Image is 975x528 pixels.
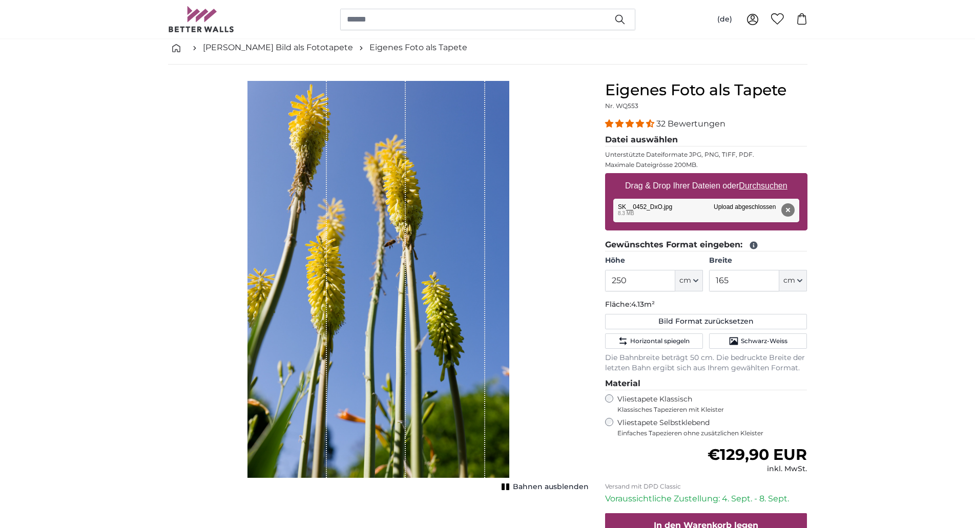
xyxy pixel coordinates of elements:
[369,41,467,54] a: Eigenes Foto als Tapete
[783,276,795,286] span: cm
[621,176,792,196] label: Drag & Drop Ihrer Dateien oder
[168,6,235,32] img: Betterwalls
[675,270,703,291] button: cm
[605,134,807,146] legend: Datei auswählen
[630,337,690,345] span: Horizontal spiegeln
[499,480,589,494] button: Bahnen ausblenden
[605,161,807,169] p: Maximale Dateigrösse 200MB.
[605,493,807,505] p: Voraussichtliche Zustellung: 4. Sept. - 8. Sept.
[779,270,807,291] button: cm
[605,239,807,251] legend: Gewünschtes Format eingeben:
[617,394,799,414] label: Vliestapete Klassisch
[605,119,656,129] span: 4.31 stars
[741,337,787,345] span: Schwarz-Weiss
[605,300,807,310] p: Fläche:
[709,10,740,29] button: (de)
[605,353,807,373] p: Die Bahnbreite beträgt 50 cm. Die bedruckte Breite der letzten Bahn ergibt sich aus Ihrem gewählt...
[709,256,807,266] label: Breite
[605,102,638,110] span: Nr. WQ553
[617,429,807,437] span: Einfaches Tapezieren ohne zusätzlichen Kleister
[617,406,799,414] span: Klassisches Tapezieren mit Kleister
[605,151,807,159] p: Unterstützte Dateiformate JPG, PNG, TIFF, PDF.
[605,314,807,329] button: Bild Format zurücksetzen
[708,445,807,464] span: €129,90 EUR
[709,333,807,349] button: Schwarz-Weiss
[605,482,807,491] p: Versand mit DPD Classic
[605,81,807,99] h1: Eigenes Foto als Tapete
[708,464,807,474] div: inkl. MwSt.
[168,31,807,65] nav: breadcrumbs
[605,333,703,349] button: Horizontal spiegeln
[513,482,589,492] span: Bahnen ausblenden
[168,81,589,491] div: 1 of 1
[605,377,807,390] legend: Material
[679,276,691,286] span: cm
[605,256,703,266] label: Höhe
[631,300,655,309] span: 4.13m²
[617,418,807,437] label: Vliestapete Selbstklebend
[739,181,787,190] u: Durchsuchen
[656,119,725,129] span: 32 Bewertungen
[203,41,353,54] a: [PERSON_NAME] Bild als Fototapete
